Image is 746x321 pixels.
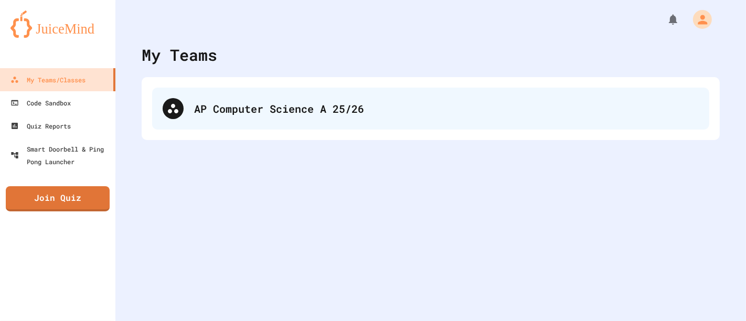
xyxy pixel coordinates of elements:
div: My Account [682,7,715,31]
a: Join Quiz [6,186,110,211]
img: logo-orange.svg [10,10,105,38]
div: My Teams [142,43,217,67]
div: Code Sandbox [10,97,71,109]
div: My Teams/Classes [10,73,86,86]
div: AP Computer Science A 25/26 [194,101,699,116]
div: Smart Doorbell & Ping Pong Launcher [10,143,111,168]
div: Quiz Reports [10,120,71,132]
div: AP Computer Science A 25/26 [152,88,709,130]
div: My Notifications [647,10,682,28]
